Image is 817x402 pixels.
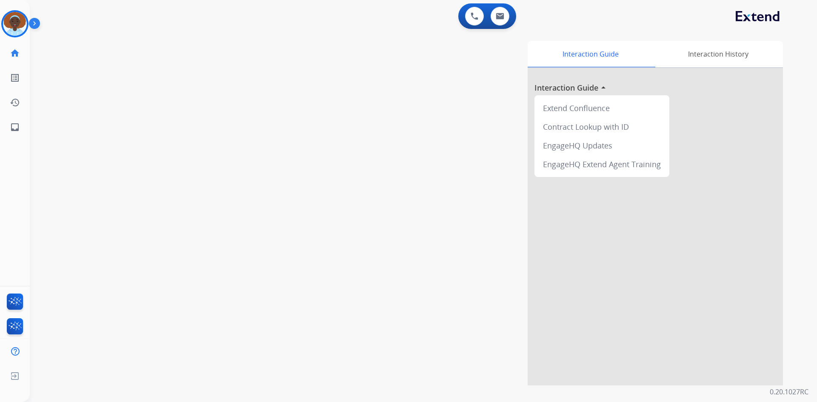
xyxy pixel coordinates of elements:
mat-icon: history [10,97,20,108]
p: 0.20.1027RC [770,387,808,397]
img: avatar [3,12,27,36]
div: Interaction Guide [528,41,653,67]
mat-icon: list_alt [10,73,20,83]
div: Contract Lookup with ID [538,117,666,136]
div: Extend Confluence [538,99,666,117]
mat-icon: home [10,48,20,58]
div: EngageHQ Updates [538,136,666,155]
mat-icon: inbox [10,122,20,132]
div: EngageHQ Extend Agent Training [538,155,666,174]
div: Interaction History [653,41,783,67]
